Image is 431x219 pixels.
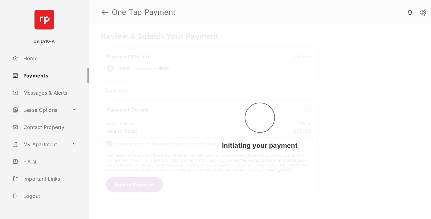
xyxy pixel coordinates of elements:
p: UnitA10-A [34,38,55,45]
a: Contact Property [10,120,89,135]
img: svg+xml;base64,PHN2ZyB4bWxucz0iaHR0cDovL3d3dy53My5vcmcvMjAwMC9zdmciIHdpZHRoPSI2NCIgaGVpZ2h0PSI2NC... [34,10,54,29]
a: Home [10,51,89,66]
a: My Apartment [10,137,69,152]
strong: One Tap Payment [112,9,176,16]
a: Messages & Alerts [10,85,89,100]
a: Logout [10,189,89,203]
a: Important Links [10,171,79,186]
span: Initiating your payment [222,142,298,149]
a: F.A.Q. [10,154,89,169]
a: Payments [10,68,89,83]
a: Lease Options [10,103,69,117]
